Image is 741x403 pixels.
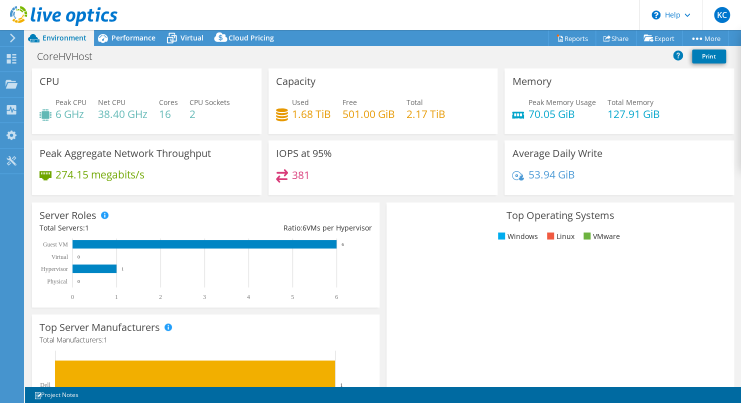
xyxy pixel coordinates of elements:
a: More [682,30,728,46]
text: 3 [203,293,206,300]
text: Guest VM [43,241,68,248]
h3: Server Roles [39,210,96,221]
h3: Average Daily Write [512,148,602,159]
h4: 16 [159,108,178,119]
li: Windows [495,231,538,242]
a: Reports [548,30,596,46]
text: 1 [121,266,124,271]
li: Linux [544,231,574,242]
span: Peak CPU [55,97,86,107]
a: Export [636,30,682,46]
h4: 2 [189,108,230,119]
text: 0 [71,293,74,300]
text: Physical [47,278,67,285]
text: 2 [159,293,162,300]
h4: 1.68 TiB [292,108,331,119]
a: Project Notes [27,388,85,401]
h3: IOPS at 95% [276,148,332,159]
span: Cloud Pricing [228,33,274,42]
h3: Capacity [276,76,315,87]
h4: 274.15 megabits/s [55,169,144,180]
div: Total Servers: [39,222,205,233]
h3: Peak Aggregate Network Throughput [39,148,211,159]
h4: 2.17 TiB [406,108,445,119]
text: 6 [341,242,344,247]
h3: CPU [39,76,59,87]
span: CPU Sockets [189,97,230,107]
li: VMware [581,231,620,242]
span: 1 [85,223,89,232]
span: Total Memory [607,97,653,107]
text: 0 [77,254,80,259]
h4: 6 GHz [55,108,86,119]
a: Share [595,30,636,46]
h4: 53.94 GiB [528,169,574,180]
span: KC [714,7,730,23]
text: 1 [340,382,343,388]
span: Peak Memory Usage [528,97,595,107]
text: 5 [291,293,294,300]
h4: 70.05 GiB [528,108,595,119]
text: Virtual [51,253,68,260]
text: 4 [247,293,250,300]
text: Hypervisor [41,265,68,272]
span: Virtual [180,33,203,42]
span: 1 [103,335,107,344]
a: Print [692,49,726,63]
span: Cores [159,97,178,107]
h3: Top Operating Systems [394,210,726,221]
h3: Memory [512,76,551,87]
span: Total [406,97,423,107]
h4: 381 [292,169,310,180]
div: Ratio: VMs per Hypervisor [205,222,371,233]
h4: Total Manufacturers: [39,334,372,345]
h3: Top Server Manufacturers [39,322,160,333]
span: Used [292,97,309,107]
span: Free [342,97,357,107]
h4: 38.40 GHz [98,108,147,119]
h4: 127.91 GiB [607,108,659,119]
h1: CoreHVHost [32,51,108,62]
text: 1 [115,293,118,300]
span: Environment [42,33,86,42]
text: Dell [40,381,50,388]
span: 6 [302,223,306,232]
svg: \n [651,10,660,19]
span: Net CPU [98,97,125,107]
h4: 501.00 GiB [342,108,395,119]
span: Performance [111,33,155,42]
text: 0 [77,279,80,284]
text: 6 [335,293,338,300]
